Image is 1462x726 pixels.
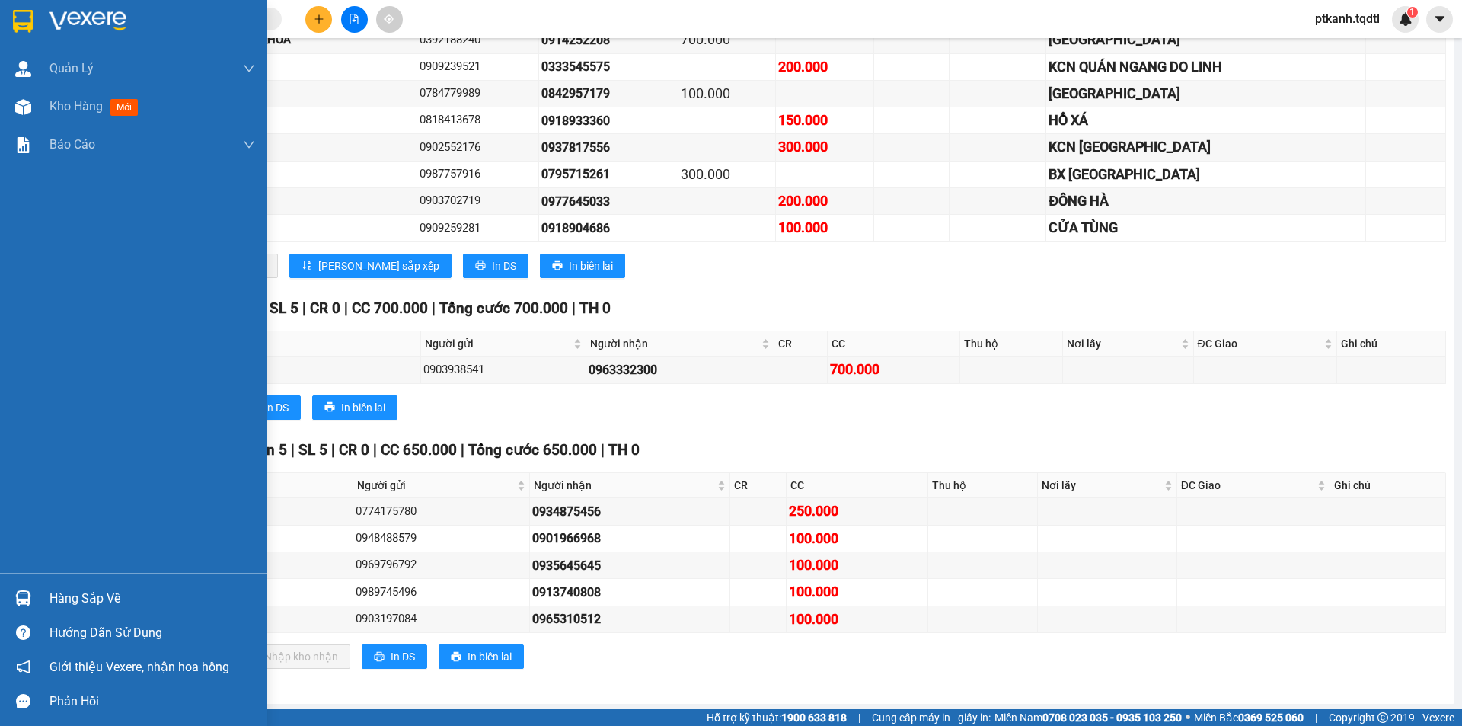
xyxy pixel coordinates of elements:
[463,254,528,278] button: printerIn DS
[110,86,119,103] span: 0
[139,31,414,50] div: 1 XE 74H1 9927+CHÌA KHÓA
[357,477,514,494] span: Người gửi
[432,299,436,317] span: |
[341,6,368,33] button: file-add
[376,6,403,33] button: aim
[572,299,576,317] span: |
[6,65,29,79] span: Lấy:
[139,219,414,238] div: 1 KIỆN GIẤY NHỎ
[1181,477,1314,494] span: ĐC Giao
[139,58,414,76] div: 2 T GIẤY
[13,10,33,33] img: logo-vxr
[1433,12,1447,26] span: caret-down
[310,299,340,317] span: CR 0
[420,139,537,157] div: 0902552176
[420,85,537,103] div: 0784779989
[356,556,527,574] div: 0969796792
[1049,136,1362,158] div: KCN [GEOGRAPHIC_DATA]
[356,529,527,548] div: 0948488579
[270,299,298,317] span: SL 5
[1426,6,1453,33] button: caret-down
[532,609,727,628] div: 0965310512
[425,335,571,352] span: Người gửi
[312,395,397,420] button: printerIn biên lai
[420,111,537,130] div: 0818413678
[787,473,927,498] th: CC
[468,648,512,665] span: In biên lai
[541,219,675,238] div: 0918904686
[420,219,537,238] div: 0909259281
[374,651,385,664] span: printer
[356,503,527,521] div: 0774175780
[789,581,924,603] div: 100.000
[145,63,186,80] span: N4 GA
[139,111,414,130] div: 1 T GIẤY
[85,86,107,103] span: CC:
[532,583,727,602] div: 0913740808
[5,105,53,122] span: Thu hộ:
[1377,712,1388,723] span: copyright
[601,441,605,459] span: |
[373,441,377,459] span: |
[540,254,625,278] button: printerIn biên lai
[569,257,613,274] span: In biên lai
[49,135,95,154] span: Báo cáo
[381,441,457,459] span: CC 650.000
[356,610,527,628] div: 0903197084
[994,709,1182,726] span: Miền Nam
[1049,217,1362,238] div: CỬA TÙNG
[391,648,415,665] span: In DS
[1186,715,1190,721] span: ⚪️
[139,165,414,184] div: 2T GIẤY
[1042,712,1182,724] strong: 0708 023 035 - 0935 103 250
[552,260,563,272] span: printer
[534,477,714,494] span: Người nhận
[16,694,30,708] span: message
[318,257,439,274] span: [PERSON_NAME] sắp xếp
[339,441,369,459] span: CR 0
[681,83,774,104] div: 100.000
[264,399,289,416] span: In DS
[1067,335,1178,352] span: Nơi lấy
[1042,477,1161,494] span: Nơi lấy
[5,86,27,103] span: CR:
[16,625,30,640] span: question-circle
[439,644,524,669] button: printerIn biên lai
[828,331,960,357] th: CC
[532,502,727,521] div: 0934875456
[15,61,31,77] img: warehouse-icon
[681,29,774,50] div: 700.000
[461,441,464,459] span: |
[423,361,584,379] div: 0903938541
[349,14,359,24] span: file-add
[15,137,31,153] img: solution-icon
[324,401,335,414] span: printer
[789,501,924,522] div: 250.000
[778,190,871,212] div: 200.000
[532,556,727,575] div: 0935645645
[589,360,771,379] div: 0963332300
[291,441,295,459] span: |
[1049,110,1362,131] div: HỒ XÁ
[49,622,255,644] div: Hướng dẫn sử dụng
[139,139,414,157] div: 3T GIẤY
[532,529,727,548] div: 0901966968
[730,473,787,498] th: CR
[830,359,957,380] div: 700.000
[541,111,675,130] div: 0918933360
[150,331,420,357] th: Tên hàng
[1049,29,1362,50] div: [GEOGRAPHIC_DATA]
[362,644,427,669] button: printerIn DS
[384,14,394,24] span: aim
[6,10,114,43] p: Gửi:
[492,257,516,274] span: In DS
[15,590,31,606] img: warehouse-icon
[1315,709,1317,726] span: |
[344,299,348,317] span: |
[6,10,114,43] span: VP 330 [PERSON_NAME]
[314,14,324,24] span: plus
[858,709,860,726] span: |
[49,99,103,114] span: Kho hàng
[1049,56,1362,78] div: KCN QUÁN NGANG DO LINH
[451,651,461,664] span: printer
